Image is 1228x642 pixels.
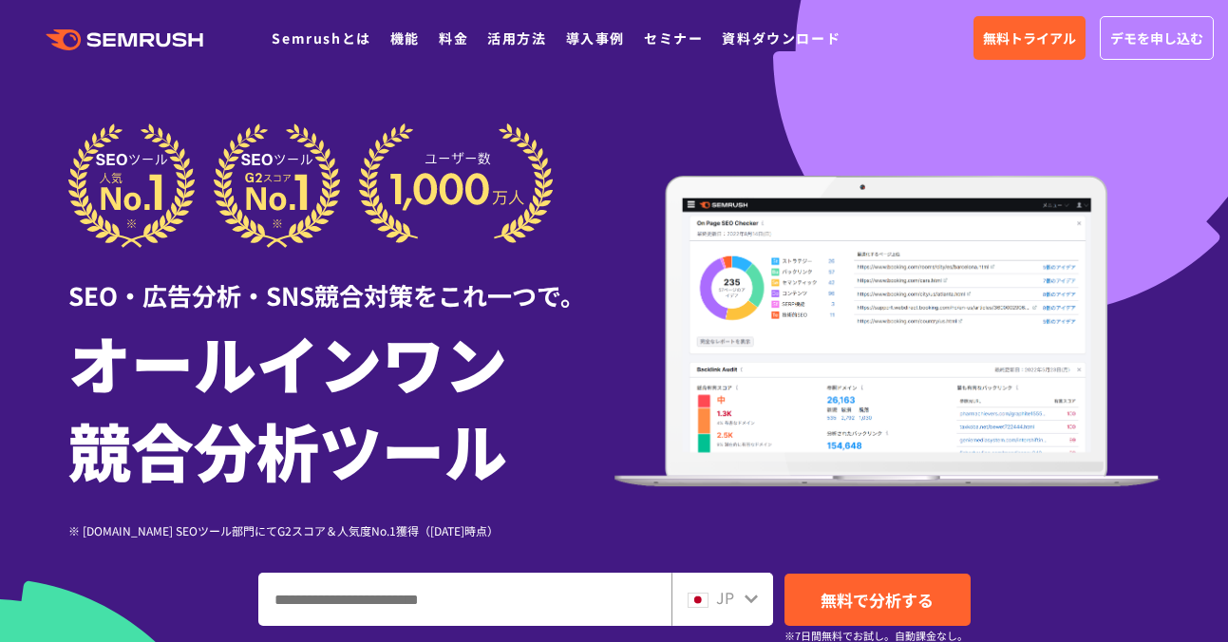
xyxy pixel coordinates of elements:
[644,28,703,47] a: セミナー
[1100,16,1214,60] a: デモを申し込む
[1110,28,1203,48] span: デモを申し込む
[487,28,546,47] a: 活用方法
[566,28,625,47] a: 導入事例
[68,318,614,493] h1: オールインワン 競合分析ツール
[716,586,734,609] span: JP
[272,28,370,47] a: Semrushとは
[784,574,971,626] a: 無料で分析する
[259,574,671,625] input: ドメイン、キーワードまたはURLを入力してください
[68,248,614,313] div: SEO・広告分析・SNS競合対策をこれ一つで。
[821,588,934,612] span: 無料で分析する
[68,521,614,539] div: ※ [DOMAIN_NAME] SEOツール部門にてG2スコア＆人気度No.1獲得（[DATE]時点）
[973,16,1086,60] a: 無料トライアル
[390,28,420,47] a: 機能
[722,28,841,47] a: 資料ダウンロード
[983,28,1076,48] span: 無料トライアル
[439,28,468,47] a: 料金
